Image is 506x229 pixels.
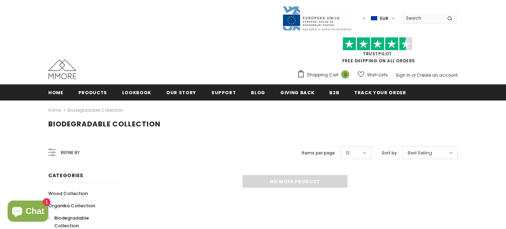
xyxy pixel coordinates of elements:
[367,71,388,78] span: Wish Lists
[166,89,196,96] span: Our Story
[48,60,76,79] img: MMORE Cases
[280,89,314,96] span: Giving back
[48,202,95,209] span: Organika Collection
[412,72,416,78] span: or
[251,84,265,100] a: Blog
[78,89,107,96] span: Products
[48,106,61,114] a: Home
[54,215,89,229] span: Biodegradable Collection
[380,15,388,22] span: EUR
[48,89,63,96] span: Home
[48,119,161,129] span: Biodegradable Collection
[61,149,80,157] span: Refine by
[68,107,123,113] a: Biodegradable Collection
[211,89,236,96] span: support
[329,89,339,96] span: B2B
[48,172,83,179] span: Categories
[307,71,338,78] span: Shopping Cart
[282,6,352,31] img: Javni Razpis
[48,187,88,200] a: Wood Collection
[282,15,352,21] a: Javni Razpis
[408,150,432,157] span: Best Selling
[297,70,353,80] a: Shopping Cart 0
[354,84,406,100] a: Track your order
[354,89,406,96] span: Track your order
[358,69,388,81] a: Wish Lists
[402,13,442,23] input: Search Site
[122,89,151,96] span: Lookbook
[78,84,107,100] a: Products
[251,89,265,96] span: Blog
[343,37,413,51] img: Trust Pilot Stars
[363,51,392,57] a: Trustpilot
[382,150,397,157] label: Sort by
[48,200,95,212] a: Organika Collection
[166,84,196,100] a: Our Story
[48,84,63,100] a: Home
[346,150,350,157] span: 12
[341,70,349,78] span: 0
[297,40,458,64] span: FREE SHIPPING ON ALL ORDERS
[122,84,151,100] a: Lookbook
[329,84,339,100] a: B2B
[417,72,458,78] a: Create an account
[396,72,410,78] a: Sign In
[211,84,236,100] a: support
[302,150,335,157] label: Items per page
[6,201,50,223] inbox-online-store-chat: Shopify online store chat
[48,190,88,197] span: Wood Collection
[280,84,314,100] a: Giving back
